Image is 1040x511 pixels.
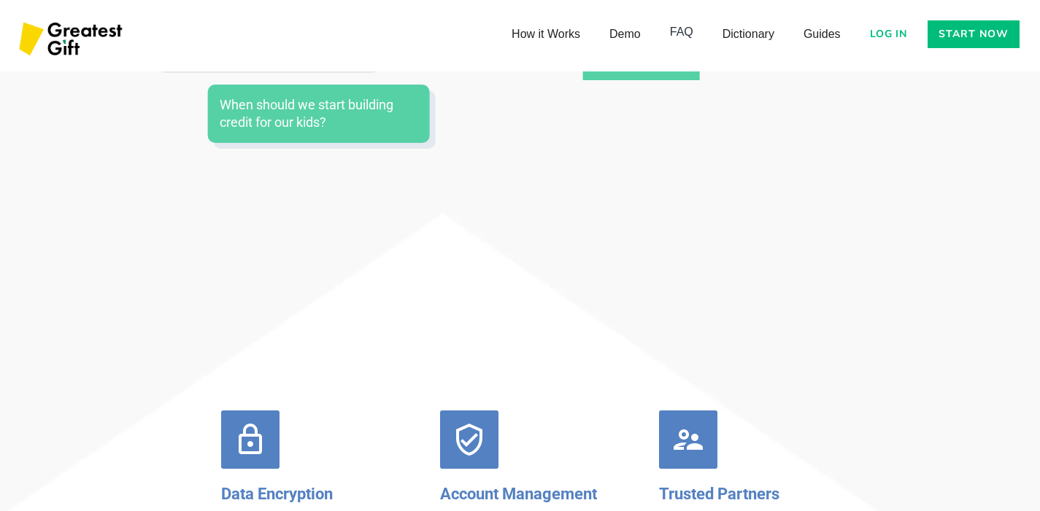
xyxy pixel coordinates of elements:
a: FAQ [655,17,708,47]
a: Start now [928,20,1020,48]
a: How it Works [497,20,595,49]
a: Log in [861,20,917,48]
a: Demo [595,20,655,49]
h3: Data Encryption [221,483,382,505]
img: partners icon [659,410,717,469]
h3: Trusted Partners [659,483,820,505]
a: home [15,15,130,66]
a: Guides [789,20,855,49]
a: Dictionary [708,20,789,49]
h3: When should we start building credit for our kids? [207,85,429,143]
img: lock icon [221,410,280,469]
h3: Account Management [440,483,601,505]
img: verified icon [440,410,498,469]
img: Greatest Gift Logo [15,15,130,66]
